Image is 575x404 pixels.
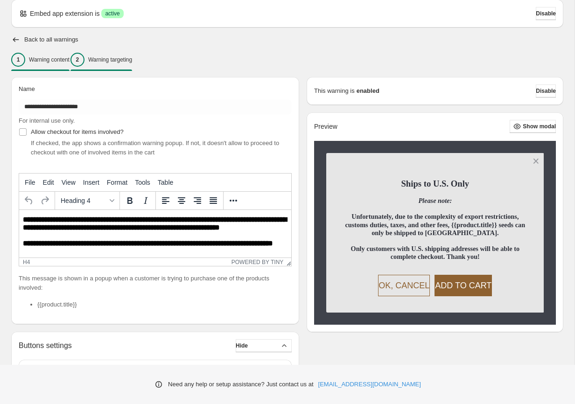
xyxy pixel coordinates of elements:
p: This message is shown in a popup when a customer is trying to purchase one of the products involved: [19,274,292,293]
span: Heading 4 [61,197,106,204]
p: Embed app extension is [30,9,99,18]
h2: Buttons settings [19,341,72,350]
button: ADD TO CART [435,275,492,296]
h2: Back to all warnings [24,36,78,43]
div: Resize [283,258,291,266]
button: Disable [536,7,556,20]
iframe: Rich Text Area [19,210,291,258]
span: View [62,179,76,186]
h2: Preview [314,123,337,131]
span: If checked, the app shows a confirmation warning popup. If not, it doesn't allow to proceed to ch... [31,139,279,156]
button: Align right [189,193,205,209]
p: Warning content [29,56,70,63]
button: 2Warning targeting [70,50,132,70]
span: Name [19,85,35,92]
span: Hide [236,342,248,349]
button: Undo [21,193,37,209]
p: This warning is [314,86,355,96]
button: Disable [536,84,556,98]
button: Italic [138,193,154,209]
span: Insert [83,179,99,186]
div: h4 [23,259,30,265]
button: Justify [205,193,221,209]
span: Edit [43,179,54,186]
span: active [105,10,119,17]
strong: Unfortunately, due to the complexity of export restrictions, customs duties, taxes, and other fee... [345,213,525,236]
button: Hide [236,339,292,352]
button: Show modal [510,120,556,133]
div: 1 [11,53,25,67]
button: Bold [122,193,138,209]
button: Align center [174,193,189,209]
span: File [25,179,35,186]
button: Redo [37,193,53,209]
em: Please note [418,197,449,204]
li: {{product.title}} [37,300,292,309]
button: Formats [57,193,118,209]
span: Only customers with U.S. shipping addresses will be able to complete checkout. Thank you! [351,245,520,260]
a: [EMAIL_ADDRESS][DOMAIN_NAME] [318,380,421,389]
a: Powered by Tiny [231,259,284,265]
span: Ships to U.S. Only [401,179,469,188]
span: Table [158,179,173,186]
span: Disable [536,10,556,17]
span: Show modal [523,123,556,130]
strong: enabled [357,86,379,96]
span: Tools [135,179,150,186]
em: : [449,197,452,204]
span: Disable [536,87,556,95]
span: For internal use only. [19,117,75,124]
p: Warning targeting [88,56,132,63]
button: Align left [158,193,174,209]
button: 1Warning content [11,50,70,70]
button: OK, CANCEL [378,275,430,296]
span: Format [107,179,127,186]
div: 2 [70,53,84,67]
button: More... [225,193,241,209]
span: Allow checkout for items involved? [31,128,124,135]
